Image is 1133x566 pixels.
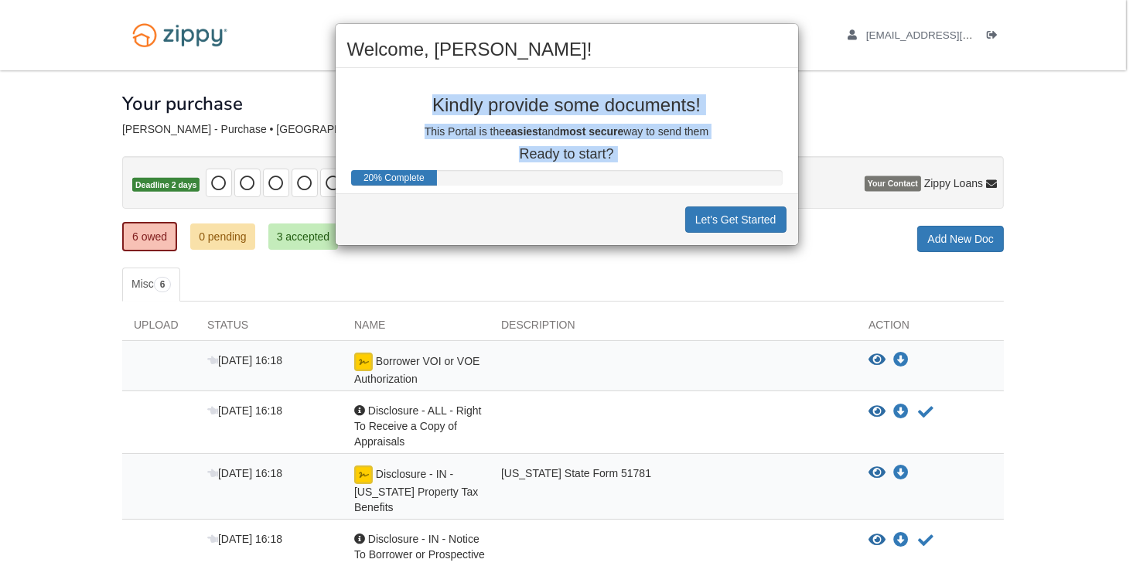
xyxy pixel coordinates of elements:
[351,170,438,186] div: Progress Bar
[685,206,787,233] button: Let's Get Started
[347,147,787,162] p: Ready to start?
[347,39,787,60] h2: Welcome, [PERSON_NAME]!
[347,95,787,115] p: Kindly provide some documents!
[347,124,787,139] p: This Portal is the and way to send them
[505,125,541,138] b: easiest
[560,125,623,138] b: most secure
